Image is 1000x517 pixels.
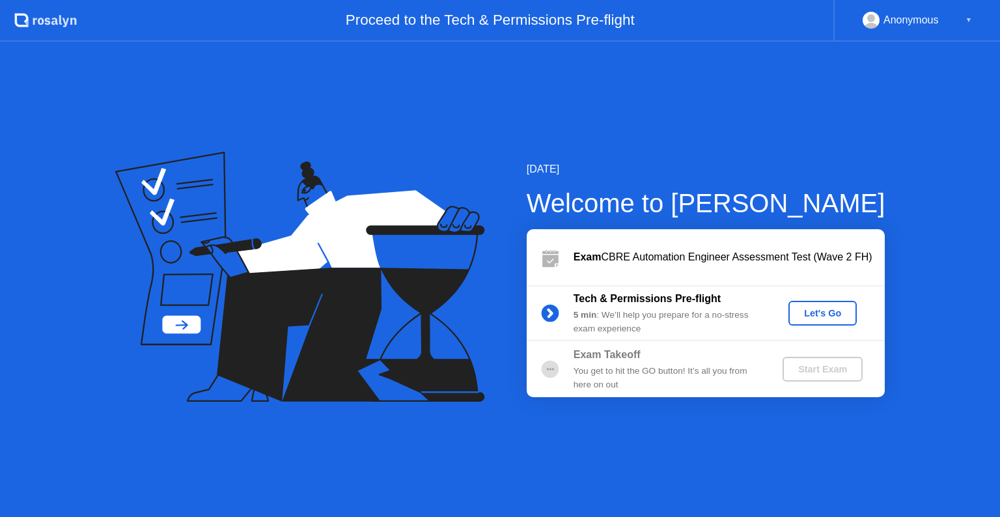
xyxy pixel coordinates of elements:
b: Exam [574,251,602,262]
div: ▼ [965,12,972,29]
div: Anonymous [883,12,939,29]
div: Let's Go [794,308,852,318]
b: Exam Takeoff [574,349,641,360]
div: : We’ll help you prepare for a no-stress exam experience [574,309,761,335]
div: Welcome to [PERSON_NAME] [527,184,885,223]
div: You get to hit the GO button! It’s all you from here on out [574,365,761,391]
div: [DATE] [527,161,885,177]
div: CBRE Automation Engineer Assessment Test (Wave 2 FH) [574,249,885,265]
b: Tech & Permissions Pre-flight [574,293,721,304]
div: Start Exam [788,364,857,374]
button: Start Exam [783,357,863,382]
button: Let's Go [788,301,857,326]
b: 5 min [574,310,597,320]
